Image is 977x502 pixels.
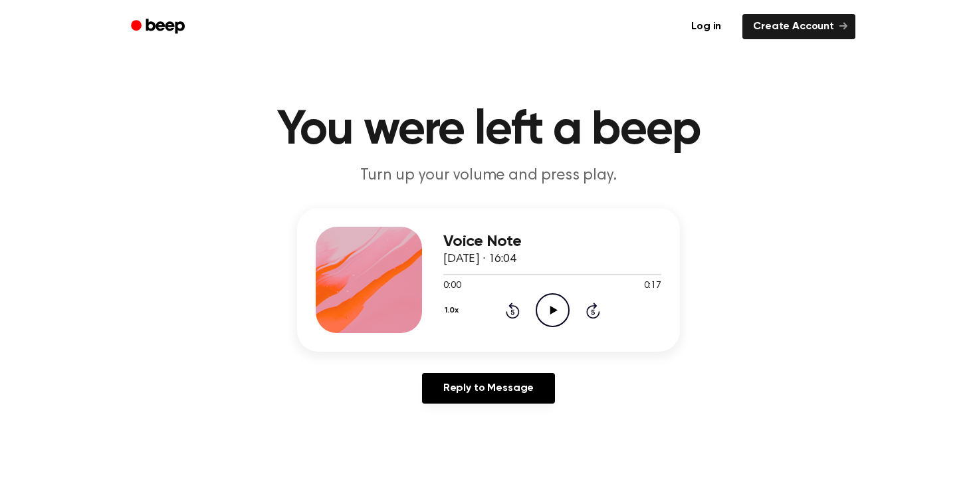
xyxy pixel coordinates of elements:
[443,299,463,322] button: 1.0x
[742,14,855,39] a: Create Account
[422,373,555,404] a: Reply to Message
[644,279,661,293] span: 0:17
[443,253,516,265] span: [DATE] · 16:04
[443,279,461,293] span: 0:00
[443,233,661,251] h3: Voice Note
[678,11,734,42] a: Log in
[233,165,744,187] p: Turn up your volume and press play.
[148,106,829,154] h1: You were left a beep
[122,14,197,40] a: Beep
